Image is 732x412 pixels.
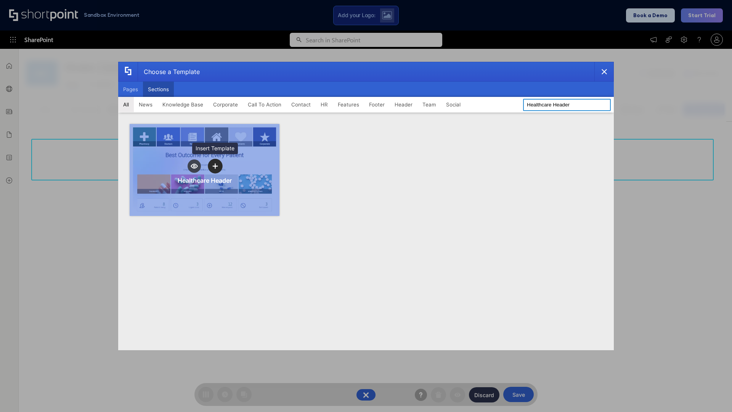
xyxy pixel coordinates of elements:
button: Sections [143,82,174,97]
button: Call To Action [243,97,286,112]
button: Footer [364,97,390,112]
button: Social [441,97,466,112]
div: Healthcare Header [178,177,232,184]
button: News [134,97,157,112]
button: Corporate [208,97,243,112]
button: Team [417,97,441,112]
div: Choose a Template [138,62,200,81]
button: Pages [118,82,143,97]
input: Search [523,99,611,111]
div: template selector [118,62,614,350]
button: Knowledge Base [157,97,208,112]
button: Header [390,97,417,112]
iframe: Chat Widget [694,375,732,412]
button: Contact [286,97,316,112]
button: All [118,97,134,112]
button: HR [316,97,333,112]
button: Features [333,97,364,112]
